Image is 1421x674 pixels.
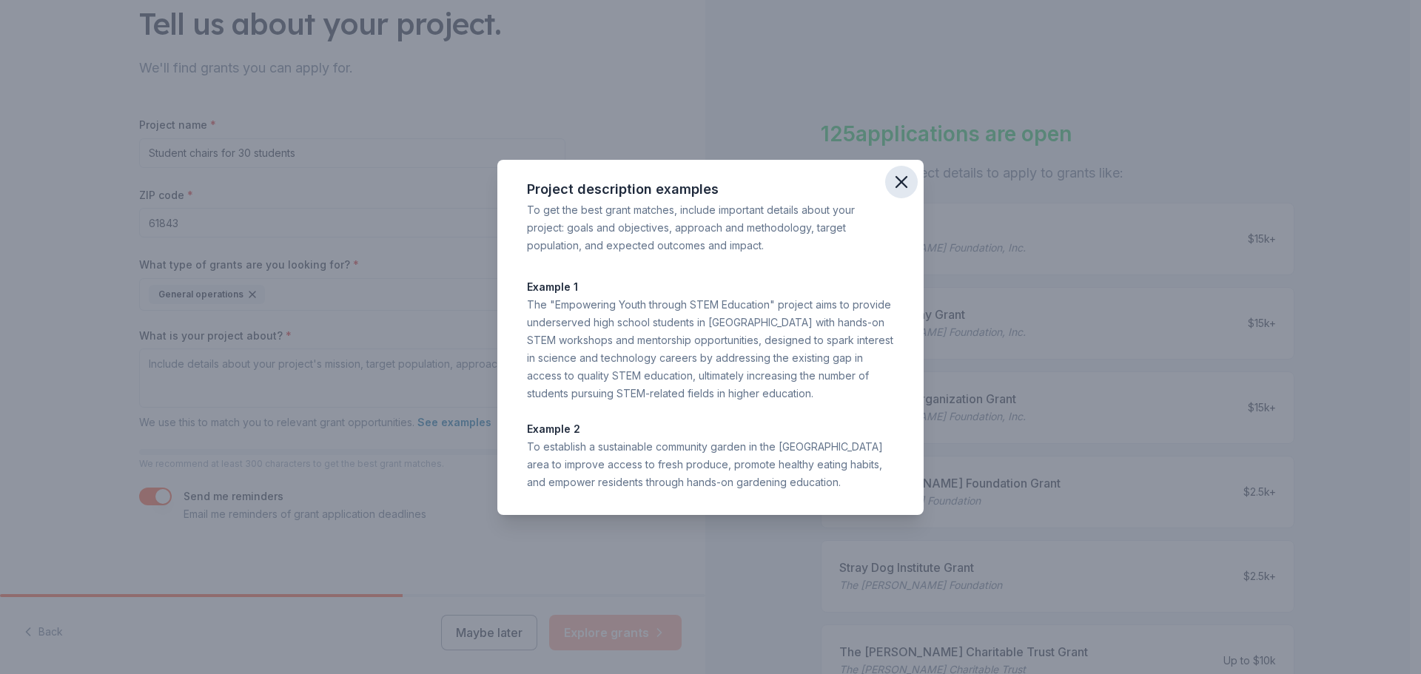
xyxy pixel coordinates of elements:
div: To get the best grant matches, include important details about your project: goals and objectives... [527,201,894,255]
div: The "Empowering Youth through STEM Education" project aims to provide underserved high school stu... [527,296,894,402]
p: Example 1 [527,278,894,296]
div: To establish a sustainable community garden in the [GEOGRAPHIC_DATA] area to improve access to fr... [527,438,894,491]
p: Example 2 [527,420,894,438]
div: Project description examples [527,178,894,201]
